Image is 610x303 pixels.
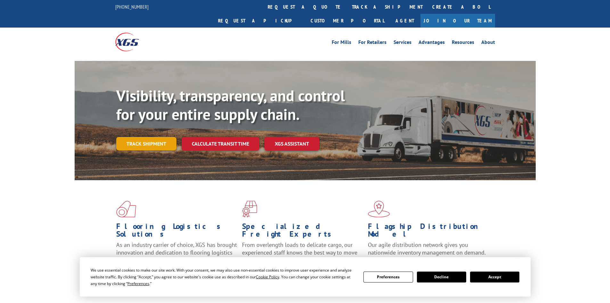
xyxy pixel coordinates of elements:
h1: Flagship Distribution Model [368,223,489,241]
a: Calculate transit time [182,137,259,151]
img: xgs-icon-total-supply-chain-intelligence-red [116,201,136,217]
span: Preferences [127,281,149,286]
a: Resources [452,40,474,47]
h1: Flooring Logistics Solutions [116,223,237,241]
div: We use essential cookies to make our site work. With your consent, we may also use non-essential ... [91,267,356,287]
a: Agent [389,14,420,28]
a: Advantages [419,40,445,47]
a: Join Our Team [420,14,495,28]
span: Cookie Policy [256,274,279,280]
a: Services [394,40,411,47]
p: From overlength loads to delicate cargo, our experienced staff knows the best way to move your fr... [242,241,363,270]
span: Our agile distribution network gives you nationwide inventory management on demand. [368,241,486,256]
span: As an industry carrier of choice, XGS has brought innovation and dedication to flooring logistics... [116,241,237,264]
img: xgs-icon-focused-on-flooring-red [242,201,257,217]
a: XGS ASSISTANT [264,137,319,151]
a: [PHONE_NUMBER] [115,4,149,10]
button: Accept [470,272,519,282]
a: For Retailers [358,40,386,47]
b: Visibility, transparency, and control for your entire supply chain. [116,86,345,124]
button: Preferences [363,272,413,282]
a: Request a pickup [213,14,306,28]
a: Track shipment [116,137,176,150]
img: xgs-icon-flagship-distribution-model-red [368,201,390,217]
button: Decline [417,272,466,282]
div: Cookie Consent Prompt [80,257,531,297]
a: About [481,40,495,47]
a: Customer Portal [306,14,389,28]
h1: Specialized Freight Experts [242,223,363,241]
a: For Mills [332,40,351,47]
